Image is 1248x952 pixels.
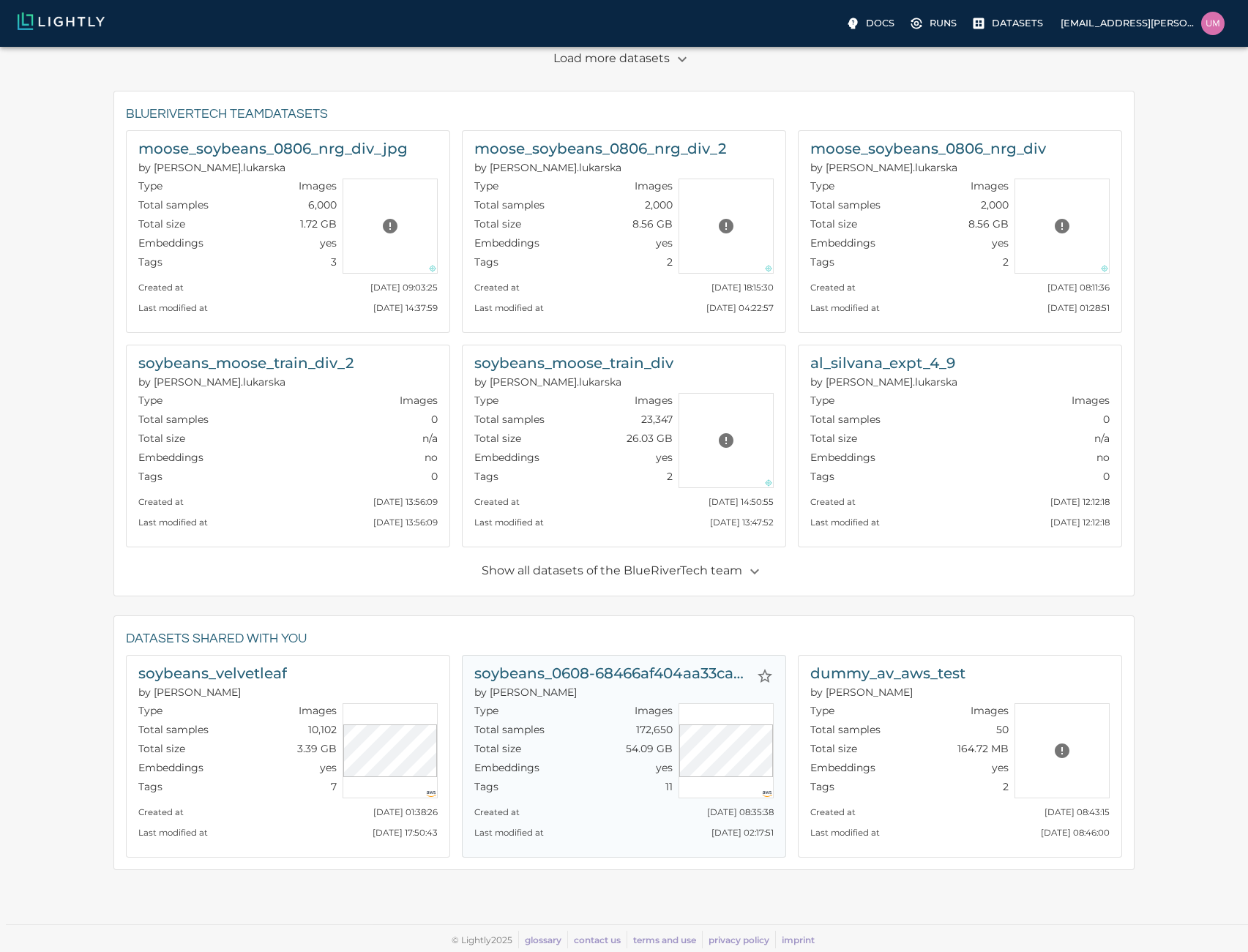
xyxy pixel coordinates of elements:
small: Last modified at [138,303,208,313]
p: 10,102 [308,722,337,737]
small: [DATE] 12:12:18 [1050,497,1110,507]
p: Total size [138,741,185,756]
a: al_silvana_expt_4_9silvana.lukarska@bluerivertech.com (BlueRiverTech)TypeImagesTotal samples0Tota... [798,345,1122,547]
p: 172,650 [636,722,673,737]
p: Total size [810,431,857,446]
span: silvana.lukarska@bluerivertech.com (BlueRiverTech) [810,375,957,389]
p: 26.03 GB [627,431,673,446]
p: Embeddings [138,450,203,465]
p: Total size [474,741,521,756]
p: yes [320,236,337,250]
small: [DATE] 08:35:38 [707,807,774,817]
label: Datasets [968,12,1049,35]
p: Total samples [810,198,881,212]
p: Images [635,703,673,718]
h6: dummy_av_aws_test [810,661,965,685]
a: dummy_av_aws_testAravind Venugopal (BlueRiverTech)TypeImagesTotal samples50Total size164.72 MBEmb... [798,655,1122,858]
button: Star dataset [750,661,780,691]
small: [DATE] 17:50:43 [373,828,438,838]
a: soybeans_velvetleafMalte Ebner (Lightly AG)TypeImagesTotal samples10,102Total size3.39 GBEmbeddin... [126,655,450,858]
small: [DATE] 13:47:52 [710,517,774,528]
p: Tags [474,779,498,794]
span: Malte Ebner (Lightly AG) [138,686,241,699]
span: © Lightly 2025 [452,934,512,945]
small: [DATE] 08:11:36 [1047,282,1110,293]
p: 3.39 GB [297,741,337,756]
small: Last modified at [810,303,880,313]
small: Created at [138,807,184,817]
p: Type [474,179,498,193]
p: Total size [138,217,185,231]
small: [DATE] 01:38:26 [373,807,438,817]
p: Total samples [474,198,545,212]
p: yes [992,236,1009,250]
small: Last modified at [810,828,880,838]
small: Last modified at [138,517,208,528]
p: Embeddings [138,760,203,775]
p: no [1096,450,1110,465]
p: Images [299,703,337,718]
p: 8.56 GB [632,217,673,231]
small: [DATE] 09:03:25 [370,282,438,293]
p: Total samples [138,198,209,212]
label: Docs [842,12,900,35]
small: [DATE] 18:15:30 [711,282,774,293]
small: Created at [138,497,184,507]
p: no [425,450,438,465]
small: Created at [810,282,856,293]
p: 3 [331,255,337,269]
small: [DATE] 08:46:00 [1041,828,1110,838]
p: Total samples [138,722,209,737]
p: Tags [810,779,834,794]
p: 164.72 MB [957,741,1009,756]
small: [DATE] 02:17:51 [711,828,774,838]
p: Total size [138,431,185,446]
p: Embeddings [474,450,539,465]
span: silvana.lukarska@bluerivertech.com (BlueRiverTech) [474,375,621,389]
p: Tags [138,779,162,794]
p: 2 [1003,255,1009,269]
img: Lightly [18,12,105,30]
p: 1.72 GB [300,217,337,231]
p: 2,000 [981,198,1009,212]
a: [EMAIL_ADDRESS][PERSON_NAME][DOMAIN_NAME]uma.govindarajan@bluerivertech.com [1055,7,1230,40]
p: Type [810,703,834,718]
span: silvana.lukarska@bluerivertech.com (BlueRiverTech) [138,375,285,389]
p: 50 [996,722,1009,737]
p: Tags [474,469,498,484]
h6: moose_soybeans_0806_nrg_div_jpg [138,137,408,160]
p: 6,000 [308,198,337,212]
p: yes [656,450,673,465]
p: Total size [474,431,521,446]
small: Created at [810,497,856,507]
p: Images [400,393,438,408]
p: yes [992,760,1009,775]
p: 54.09 GB [626,741,673,756]
a: privacy policy [709,934,769,945]
p: Embeddings [138,236,203,250]
p: [EMAIL_ADDRESS][PERSON_NAME][DOMAIN_NAME] [1061,16,1195,30]
p: Total size [810,217,857,231]
p: Tags [810,255,834,269]
p: Tags [138,255,162,269]
small: [DATE] 14:37:59 [373,303,438,313]
h6: soybeans_0608-68466af404aa33cae55f6201_nrg_jpg [474,661,750,685]
p: Total samples [810,412,881,427]
p: Type [474,703,498,718]
button: Preview cannot be loaded. Please ensure the datasource is configured correctly and that the refer... [711,211,741,241]
p: yes [320,760,337,775]
p: 8.56 GB [968,217,1009,231]
span: Aravind Venugopal (BlueRiverTech) [810,686,913,699]
h6: soybeans_moose_train_div [474,351,673,375]
h6: soybeans_moose_train_div_2 [138,351,354,375]
p: Embeddings [810,236,875,250]
p: 11 [665,779,673,794]
small: [DATE] 14:50:55 [709,497,774,507]
p: Embeddings [810,760,875,775]
small: [DATE] 12:12:18 [1050,517,1110,528]
p: Type [138,393,162,408]
p: 2 [1003,779,1009,794]
p: Total samples [474,722,545,737]
p: n/a [1094,431,1110,446]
